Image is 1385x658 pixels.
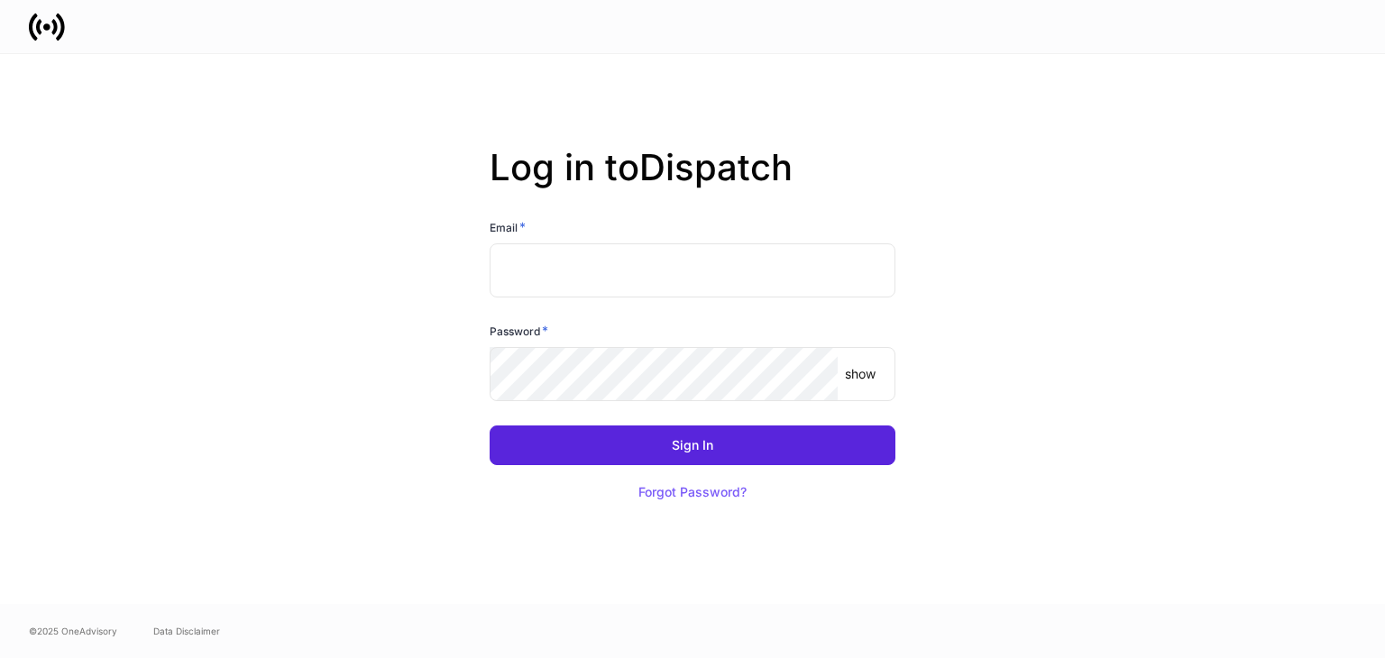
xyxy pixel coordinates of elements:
[490,218,526,236] h6: Email
[490,425,895,465] button: Sign In
[616,472,769,512] button: Forgot Password?
[29,624,117,638] span: © 2025 OneAdvisory
[490,322,548,340] h6: Password
[638,486,747,498] div: Forgot Password?
[845,365,876,383] p: show
[490,146,895,218] h2: Log in to Dispatch
[153,624,220,638] a: Data Disclaimer
[672,439,713,452] div: Sign In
